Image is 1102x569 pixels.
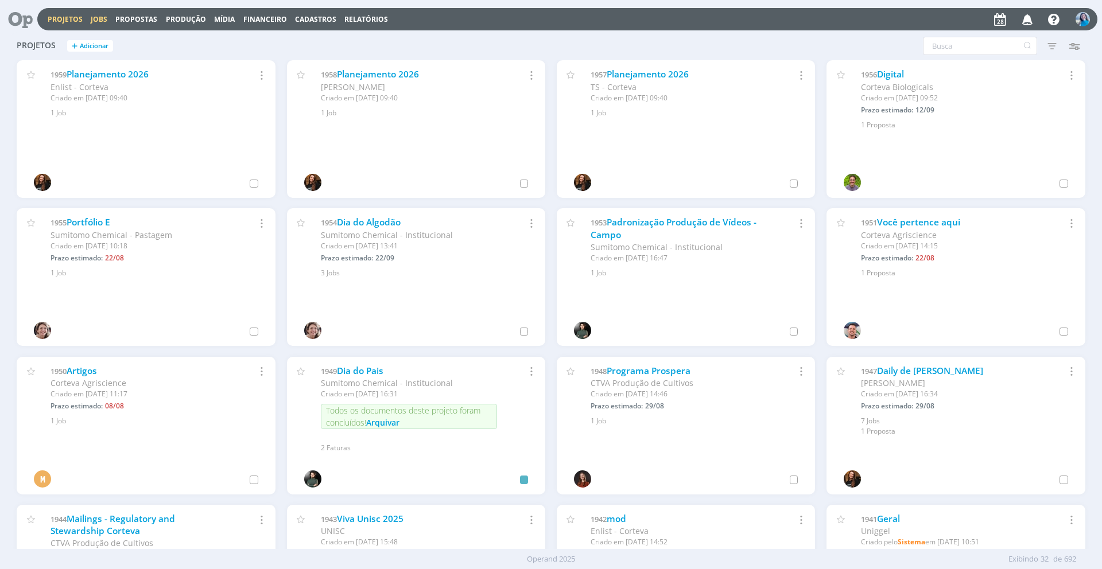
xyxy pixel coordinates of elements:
img: M [574,470,591,488]
div: Criado em [DATE] 10:18 [51,241,227,251]
span: 1953 [591,217,607,228]
span: 12/09 [915,105,934,115]
div: Criado em [DATE] 14:46 [591,389,767,399]
button: Propostas [112,15,161,24]
div: Criado em [DATE] 09:52 [861,93,1037,103]
a: Planejamento 2026 [607,68,689,80]
span: UNISC [321,525,345,536]
span: 32 [1041,554,1049,565]
button: Produção [162,15,209,24]
span: Sumitomo Chemical - Institucional [591,241,723,252]
span: 22/08 [915,253,934,263]
span: Corteva Biologicals [861,81,933,92]
span: Adicionar [80,42,108,50]
span: 1955 [51,217,67,228]
a: Mídia [214,14,235,24]
span: Prazo estimado: [51,401,103,411]
span: 1949 [321,366,337,376]
a: Viva Unisc 2025 [337,513,403,525]
span: Corteva Agriscience [861,229,937,240]
img: T [844,470,861,488]
img: A [304,322,321,339]
div: 1 Proposta [861,268,1072,278]
div: Criado pelo em [DATE] 10:51 [861,537,1037,547]
span: 29/08 [645,401,664,411]
a: Mailings - Regulatory and Stewardship Corteva [51,513,175,537]
img: T [304,174,321,191]
span: 692 [1064,554,1076,565]
a: Dia do Algodão [337,216,401,228]
img: M [574,322,591,339]
input: Busca [923,37,1037,55]
span: 1947 [861,366,877,376]
span: Cadastros [295,14,336,24]
span: Propostas [115,14,157,24]
img: T [34,174,51,191]
div: 7 Jobs [861,416,1072,426]
span: Prazo estimado: [51,253,103,263]
span: [PERSON_NAME] [861,377,925,388]
img: E [1076,12,1090,26]
a: Jobs [91,14,107,24]
span: Sumitomo Chemical - Pastagem [51,229,172,240]
span: Prazo estimado: [321,253,373,263]
button: Jobs [87,15,111,24]
span: CTVA Produção de Cultivos [591,377,693,388]
button: E [1075,9,1091,29]
a: Digital [877,68,904,80]
div: 1 Job [591,108,801,118]
a: Você pertence aqui [877,216,960,228]
span: Projetos [17,41,56,50]
a: Relatórios [344,14,388,24]
span: 22/08 [105,253,124,263]
span: 1941 [861,514,877,524]
div: Criado em [DATE] 09:40 [51,93,227,103]
span: [PERSON_NAME] [321,81,385,92]
button: Financeiro [240,15,290,24]
img: T [574,174,591,191]
span: Corteva Agriscience [51,377,126,388]
span: Arquivar [366,417,399,428]
span: 1951 [861,217,877,228]
div: 1 Job [51,416,261,426]
img: C [844,322,861,339]
div: 3 Jobs [321,268,531,278]
span: 1950 [51,366,67,376]
span: Prazo estimado: [591,401,643,411]
img: A [34,322,51,339]
button: Cadastros [292,15,340,24]
div: 1 Proposta [861,426,1072,437]
div: Criado em [DATE] 15:48 [321,537,497,547]
div: M [34,470,51,488]
span: 1944 [51,514,67,524]
span: 29/08 [915,401,934,411]
a: Planejamento 2026 [67,68,149,80]
span: 1959 [51,69,67,80]
button: Relatórios [341,15,391,24]
span: 1956 [861,69,877,80]
span: Todos os documentos deste projeto foram concluídos! [326,405,480,428]
div: Criado em [DATE] 16:47 [591,253,767,263]
span: Prazo estimado: [861,401,913,411]
a: Geral [877,513,900,525]
a: Planejamento 2026 [337,68,419,80]
div: Criado em [DATE] 11:17 [51,389,227,399]
img: T [844,174,861,191]
div: 1 Job [321,108,531,118]
a: Dia do Pais [337,365,383,377]
button: Mídia [211,15,238,24]
a: Programa Prospera [607,365,690,377]
span: 1942 [591,514,607,524]
span: CTVA Produção de Cultivos [51,537,153,548]
span: Sumitomo Chemical - Institucional [321,229,453,240]
div: Criado em [DATE] 16:31 [321,389,497,399]
span: 22/09 [375,253,394,263]
button: +Adicionar [67,40,113,52]
span: Prazo estimado: [861,105,913,115]
span: Exibindo [1008,554,1038,565]
span: 1948 [591,366,607,376]
span: Prazo estimado: [861,253,913,263]
span: Sumitomo Chemical - Institucional [321,377,453,388]
button: Projetos [44,15,86,24]
div: Criado em [DATE] 14:15 [861,241,1037,251]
